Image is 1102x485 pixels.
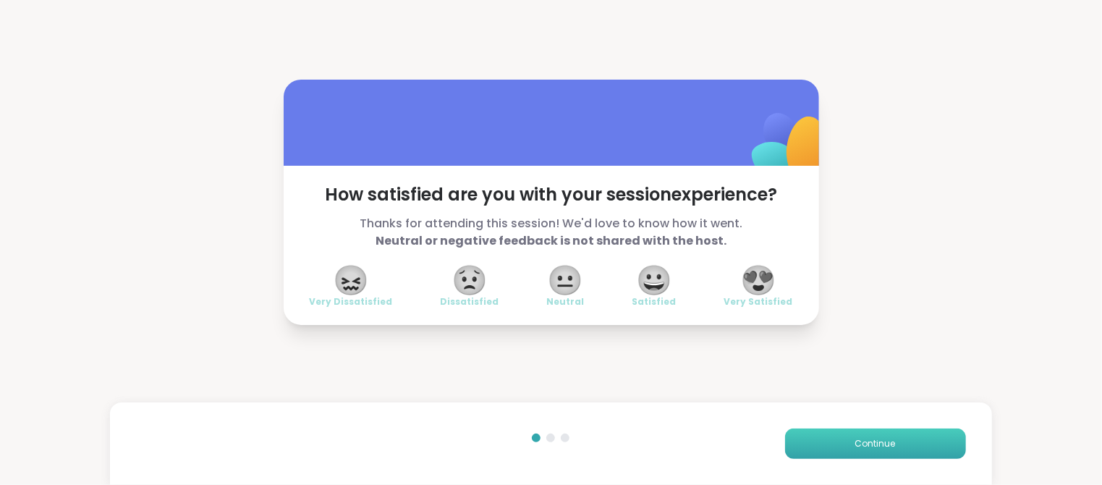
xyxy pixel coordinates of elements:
[724,296,793,308] span: Very Satisfied
[376,232,726,249] b: Neutral or negative feedback is not shared with the host.
[632,296,677,308] span: Satisfied
[452,267,488,293] span: 😟
[310,296,393,308] span: Very Dissatisfied
[333,267,369,293] span: 😖
[310,215,793,250] span: Thanks for attending this session! We'd love to know how it went.
[548,267,584,293] span: 😐
[740,267,776,293] span: 😍
[718,75,862,219] img: ShareWell Logomark
[310,183,793,206] span: How satisfied are you with your session experience?
[785,429,966,459] button: Continue
[441,296,499,308] span: Dissatisfied
[855,437,896,450] span: Continue
[547,296,585,308] span: Neutral
[636,267,672,293] span: 😀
